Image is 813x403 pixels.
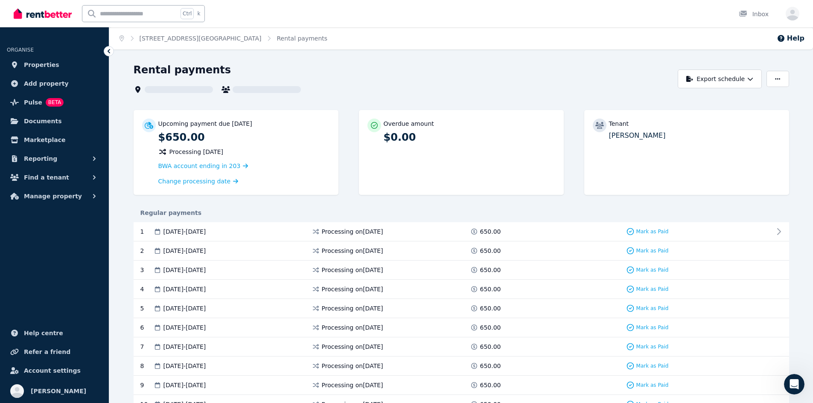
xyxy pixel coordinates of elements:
a: Properties [7,56,102,73]
button: Reporting [7,150,102,167]
span: 650.00 [480,381,501,389]
span: Account settings [24,365,81,376]
span: 650.00 [480,285,501,293]
span: Ctrl [181,8,194,19]
span: 650.00 [480,362,501,370]
span: Mark as Paid [636,286,669,293]
span: Mark as Paid [636,247,669,254]
span: Rental payments [277,34,327,43]
span: Help centre [24,328,63,338]
span: Pulse [24,97,42,107]
span: BWA account ending in 203 [158,162,241,169]
p: Tenant [609,119,629,128]
span: ORGANISE [7,47,34,53]
span: Processing on [DATE] [322,323,383,332]
span: Mark as Paid [636,267,669,273]
button: Collapse window [256,3,273,20]
a: Account settings [7,362,102,379]
a: [STREET_ADDRESS][GEOGRAPHIC_DATA] [140,35,262,42]
span: Add property [24,78,69,89]
span: Processing on [DATE] [322,381,383,389]
div: Close [273,3,288,19]
span: 650.00 [480,227,501,236]
span: 650.00 [480,304,501,313]
div: 1 [140,227,153,236]
button: Manage property [7,188,102,205]
span: BETA [46,98,64,107]
span: Marketplace [24,135,65,145]
span: Mark as Paid [636,228,669,235]
span: 650.00 [480,323,501,332]
a: Add property [7,75,102,92]
div: 9 [140,381,153,389]
span: [DATE] - [DATE] [163,381,206,389]
span: Mark as Paid [636,324,669,331]
span: [PERSON_NAME] [31,386,86,396]
a: Refer a friend [7,343,102,360]
iframe: Intercom live chat [784,374,804,394]
button: Help [777,33,804,43]
span: Manage property [24,191,82,201]
div: Inbox [739,10,769,18]
div: 7 [140,342,153,351]
span: Refer a friend [24,347,70,357]
span: Processing on [DATE] [322,362,383,370]
p: $0.00 [384,130,555,144]
span: [DATE] - [DATE] [163,266,206,274]
span: Processing on [DATE] [322,227,383,236]
span: [DATE] - [DATE] [163,285,206,293]
span: Mark as Paid [636,343,669,350]
p: Upcoming payment due [DATE] [158,119,252,128]
span: 650.00 [480,266,501,274]
p: $650.00 [158,130,330,144]
span: Change processing date [158,177,231,186]
span: [DATE] - [DATE] [163,227,206,236]
a: Marketplace [7,131,102,148]
span: Processing on [DATE] [322,304,383,313]
div: 5 [140,304,153,313]
span: Mark as Paid [636,362,669,369]
span: k [197,10,200,17]
span: 😃 [163,331,175,348]
button: Export schedule [678,70,762,88]
a: Help centre [7,325,102,342]
span: 😞 [118,331,131,348]
nav: Breadcrumb [109,27,338,49]
span: [DATE] - [DATE] [163,362,206,370]
span: Reporting [24,154,57,164]
h1: Rental payments [134,63,231,77]
div: 6 [140,323,153,332]
div: Regular payments [134,209,789,217]
div: 8 [140,362,153,370]
button: go back [6,3,22,20]
div: Did this answer your question? [10,322,283,331]
div: 4 [140,285,153,293]
span: Mark as Paid [636,382,669,389]
span: 😐 [140,331,153,348]
span: smiley reaction [158,331,180,348]
span: Properties [24,60,59,70]
a: Open in help center [113,358,181,365]
span: disappointed reaction [114,331,136,348]
span: Processing on [DATE] [322,342,383,351]
span: [DATE] - [DATE] [163,304,206,313]
span: [DATE] - [DATE] [163,342,206,351]
div: 2 [140,246,153,255]
span: Processing on [DATE] [322,285,383,293]
span: Processing [DATE] [169,148,224,156]
a: Change processing date [158,177,239,186]
span: Find a tenant [24,172,69,183]
span: 650.00 [480,246,501,255]
img: RentBetter [14,7,72,20]
span: Mark as Paid [636,305,669,312]
p: Overdue amount [384,119,434,128]
span: 650.00 [480,342,501,351]
span: [DATE] - [DATE] [163,246,206,255]
span: Processing on [DATE] [322,266,383,274]
div: 3 [140,266,153,274]
p: [PERSON_NAME] [609,130,781,141]
a: PulseBETA [7,94,102,111]
span: Processing on [DATE] [322,246,383,255]
span: [DATE] - [DATE] [163,323,206,332]
span: neutral face reaction [136,331,158,348]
